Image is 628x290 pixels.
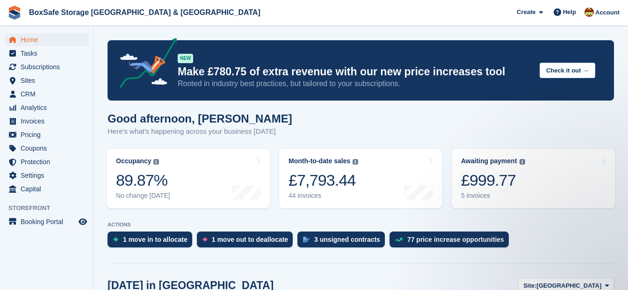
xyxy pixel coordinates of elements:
[7,6,22,20] img: stora-icon-8386f47178a22dfd0bd8f6a31ec36ba5ce8667c1dd55bd0f319d3a0aa187defe.svg
[5,33,88,46] a: menu
[178,54,193,63] div: NEW
[5,74,88,87] a: menu
[5,115,88,128] a: menu
[297,232,390,252] a: 3 unsigned contracts
[25,5,264,20] a: BoxSafe Storage [GEOGRAPHIC_DATA] & [GEOGRAPHIC_DATA]
[108,112,292,125] h1: Good afternoon, [PERSON_NAME]
[5,155,88,168] a: menu
[461,171,525,190] div: £999.77
[21,115,77,128] span: Invoices
[595,8,620,17] span: Account
[116,171,170,190] div: 89.87%
[5,101,88,114] a: menu
[5,182,88,196] a: menu
[5,128,88,141] a: menu
[113,237,118,242] img: move_ins_to_allocate_icon-fdf77a2bb77ea45bf5b3d319d69a93e2d87916cf1d5bf7949dd705db3b84f3ca.svg
[108,232,197,252] a: 1 move in to allocate
[289,192,358,200] div: 44 invoices
[289,171,358,190] div: £7,793.44
[212,236,288,243] div: 1 move out to deallocate
[461,157,517,165] div: Awaiting payment
[21,142,77,155] span: Coupons
[108,126,292,137] p: Here's what's happening across your business [DATE]
[289,157,350,165] div: Month-to-date sales
[563,7,576,17] span: Help
[303,237,310,242] img: contract_signature_icon-13c848040528278c33f63329250d36e43548de30e8caae1d1a13099fd9432cc5.svg
[21,60,77,73] span: Subscriptions
[112,38,177,91] img: price-adjustments-announcement-icon-8257ccfd72463d97f412b2fc003d46551f7dbcb40ab6d574587a9cd5c0d94...
[202,237,207,242] img: move_outs_to_deallocate_icon-f764333ba52eb49d3ac5e1228854f67142a1ed5810a6f6cc68b1a99e826820c5.svg
[178,65,532,79] p: Make £780.75 of extra revenue with our new price increases tool
[517,7,535,17] span: Create
[585,7,594,17] img: Kim
[314,236,380,243] div: 3 unsigned contracts
[5,87,88,101] a: menu
[77,216,88,227] a: Preview store
[5,47,88,60] a: menu
[123,236,188,243] div: 1 move in to allocate
[5,169,88,182] a: menu
[540,63,595,78] button: Check it out →
[21,74,77,87] span: Sites
[21,47,77,60] span: Tasks
[5,142,88,155] a: menu
[21,101,77,114] span: Analytics
[153,159,159,165] img: icon-info-grey-7440780725fd019a000dd9b08b2336e03edf1995a4989e88bcd33f0948082b44.svg
[197,232,297,252] a: 1 move out to deallocate
[108,222,614,228] p: ACTIONS
[461,192,525,200] div: 5 invoices
[21,215,77,228] span: Booking Portal
[5,215,88,228] a: menu
[21,182,77,196] span: Capital
[116,192,170,200] div: No change [DATE]
[21,169,77,182] span: Settings
[5,60,88,73] a: menu
[452,149,615,208] a: Awaiting payment £999.77 5 invoices
[520,159,525,165] img: icon-info-grey-7440780725fd019a000dd9b08b2336e03edf1995a4989e88bcd33f0948082b44.svg
[21,128,77,141] span: Pricing
[395,238,403,242] img: price_increase_opportunities-93ffe204e8149a01c8c9dc8f82e8f89637d9d84a8eef4429ea346261dce0b2c0.svg
[21,33,77,46] span: Home
[407,236,504,243] div: 77 price increase opportunities
[390,232,513,252] a: 77 price increase opportunities
[178,79,532,89] p: Rooted in industry best practices, but tailored to your subscriptions.
[279,149,442,208] a: Month-to-date sales £7,793.44 44 invoices
[116,157,151,165] div: Occupancy
[107,149,270,208] a: Occupancy 89.87% No change [DATE]
[21,87,77,101] span: CRM
[21,155,77,168] span: Protection
[8,203,93,213] span: Storefront
[353,159,358,165] img: icon-info-grey-7440780725fd019a000dd9b08b2336e03edf1995a4989e88bcd33f0948082b44.svg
